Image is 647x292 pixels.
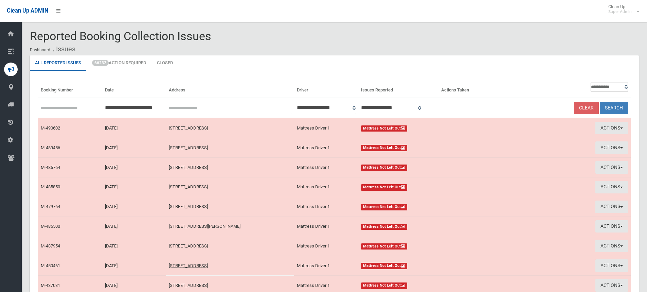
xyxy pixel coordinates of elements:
span: Clean Up ADMIN [7,7,48,14]
a: Mattress Not Left Out [361,164,500,172]
td: Mattress Driver 1 [294,177,358,197]
td: [STREET_ADDRESS] [166,256,294,276]
a: Mattress Not Left Out [361,183,500,191]
th: Driver [294,79,358,98]
td: [DATE] [102,177,166,197]
td: [STREET_ADDRESS] [166,177,294,197]
th: Address [166,79,294,98]
span: Mattress Not Left Out [361,204,408,210]
button: Actions [595,220,628,233]
td: [STREET_ADDRESS][PERSON_NAME] [166,217,294,236]
a: M-437031 [41,283,60,288]
span: 66232 [92,60,109,66]
td: Mattress Driver 1 [294,118,358,138]
td: [STREET_ADDRESS] [166,138,294,158]
a: Dashboard [30,48,50,52]
button: Actions [595,259,628,272]
button: Actions [595,122,628,134]
a: All Reported Issues [30,55,86,71]
span: Mattress Not Left Out [361,145,408,151]
td: Mattress Driver 1 [294,158,358,177]
a: M-489456 [41,145,60,150]
span: Mattress Not Left Out [361,263,408,269]
td: [DATE] [102,138,166,158]
li: Issues [51,43,75,55]
span: Mattress Not Left Out [361,125,408,132]
td: [DATE] [102,158,166,177]
td: [STREET_ADDRESS] [166,236,294,256]
td: [STREET_ADDRESS] [166,118,294,138]
span: Reported Booking Collection Issues [30,29,211,43]
td: [STREET_ADDRESS] [166,197,294,217]
td: [DATE] [102,197,166,217]
a: Mattress Not Left Out [361,262,500,270]
button: Actions [595,240,628,252]
small: Super Admin [608,9,632,14]
a: M-479764 [41,204,60,209]
button: Actions [595,279,628,292]
a: M-485850 [41,184,60,189]
span: Mattress Not Left Out [361,165,408,171]
th: Date [102,79,166,98]
th: Actions Taken [438,79,503,98]
td: [DATE] [102,256,166,276]
td: Mattress Driver 1 [294,197,358,217]
button: Actions [595,141,628,154]
a: Mattress Not Left Out [361,242,500,250]
td: Mattress Driver 1 [294,236,358,256]
a: M-485500 [41,224,60,229]
span: Mattress Not Left Out [361,224,408,230]
a: M-450461 [41,263,60,268]
span: Mattress Not Left Out [361,282,408,289]
td: [DATE] [102,236,166,256]
td: [DATE] [102,118,166,138]
button: Actions [595,201,628,213]
button: Actions [595,161,628,174]
td: Mattress Driver 1 [294,217,358,236]
a: Mattress Not Left Out [361,281,500,290]
a: 66232Action Required [87,55,151,71]
td: Mattress Driver 1 [294,138,358,158]
span: Clean Up [605,4,639,14]
td: Mattress Driver 1 [294,256,358,276]
td: [STREET_ADDRESS] [166,158,294,177]
a: M-490602 [41,125,60,131]
th: Issues Reported [358,79,439,98]
a: M-485764 [41,165,60,170]
a: Mattress Not Left Out [361,203,500,211]
button: Actions [595,181,628,193]
a: Mattress Not Left Out [361,222,500,230]
button: Search [600,102,628,115]
a: M-487954 [41,243,60,248]
a: Clear [574,102,599,115]
th: Booking Number [38,79,102,98]
a: Mattress Not Left Out [361,144,500,152]
span: Mattress Not Left Out [361,243,408,250]
td: [DATE] [102,217,166,236]
span: Mattress Not Left Out [361,184,408,191]
a: Closed [152,55,178,71]
a: Mattress Not Left Out [361,124,500,132]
